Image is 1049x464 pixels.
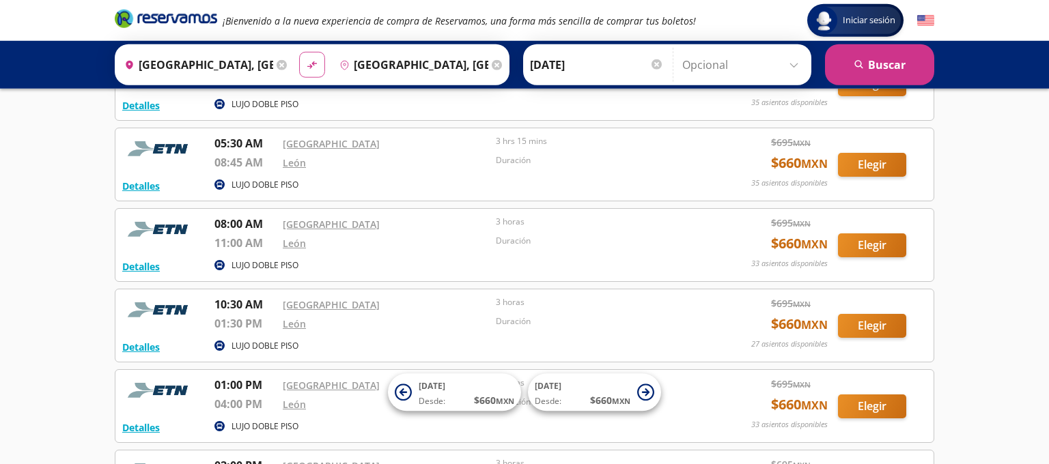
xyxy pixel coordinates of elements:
p: 33 asientos disponibles [751,419,828,431]
button: Elegir [838,153,906,177]
small: MXN [793,379,811,390]
small: MXN [793,299,811,309]
button: Elegir [838,314,906,338]
small: MXN [612,396,630,407]
a: [GEOGRAPHIC_DATA] [283,298,380,311]
input: Buscar Destino [334,48,488,82]
p: 11:00 AM [214,235,276,251]
small: MXN [801,398,828,413]
button: English [917,12,934,29]
button: Detalles [122,420,160,435]
span: $ 695 [771,135,811,149]
span: Desde: [535,396,561,408]
a: [GEOGRAPHIC_DATA] [283,218,380,231]
button: [DATE]Desde:$660MXN [388,374,521,411]
a: León [283,317,306,330]
button: Elegir [838,394,906,418]
p: 3 horas [496,296,702,308]
button: Detalles [122,98,160,113]
span: $ 695 [771,296,811,310]
small: MXN [793,138,811,148]
p: 04:00 PM [214,396,276,412]
button: Detalles [122,340,160,354]
button: Buscar [825,44,934,85]
p: 08:45 AM [214,154,276,171]
a: León [283,237,306,250]
p: 3 horas [496,216,702,228]
p: 3 hrs 15 mins [496,135,702,147]
span: $ 695 [771,216,811,230]
span: $ 660 [771,314,828,334]
small: MXN [496,396,514,407]
button: Elegir [838,233,906,257]
span: Iniciar sesión [837,14,901,27]
span: $ 660 [771,153,828,173]
button: [DATE]Desde:$660MXN [528,374,661,411]
a: [GEOGRAPHIC_DATA] [283,379,380,392]
span: $ 660 [771,394,828,415]
a: [GEOGRAPHIC_DATA] [283,137,380,150]
p: Duración [496,235,702,247]
img: RESERVAMOS [122,216,197,243]
a: León [283,398,306,411]
input: Opcional [682,48,805,82]
p: LUJO DOBLE PISO [232,420,298,433]
span: $ 660 [474,394,514,408]
button: Detalles [122,259,160,274]
p: 01:00 PM [214,377,276,393]
p: 05:30 AM [214,135,276,151]
p: LUJO DOBLE PISO [232,340,298,352]
button: Detalles [122,179,160,193]
span: [DATE] [419,381,445,392]
a: León [283,156,306,169]
img: RESERVAMOS [122,296,197,323]
span: Desde: [419,396,445,408]
p: LUJO DOBLE PISO [232,179,298,191]
p: 01:30 PM [214,315,276,332]
span: [DATE] [535,381,561,392]
input: Elegir Fecha [530,48,664,82]
p: 35 asientos disponibles [751,97,828,108]
input: Buscar Origen [119,48,273,82]
small: MXN [801,317,828,332]
p: Duración [496,154,702,166]
p: LUJO DOBLE PISO [232,98,298,111]
small: MXN [801,156,828,171]
p: 35 asientos disponibles [751,177,828,189]
p: 10:30 AM [214,296,276,313]
span: $ 660 [771,233,828,254]
span: $ 660 [590,394,630,408]
small: MXN [793,218,811,229]
p: 08:00 AM [214,216,276,232]
img: RESERVAMOS [122,135,197,162]
p: 33 asientos disponibles [751,258,828,270]
small: MXN [801,237,828,252]
a: Brand Logo [115,8,217,33]
em: ¡Bienvenido a la nueva experiencia de compra de Reservamos, una forma más sencilla de comprar tus... [223,14,696,27]
p: 27 asientos disponibles [751,338,828,350]
i: Brand Logo [115,8,217,29]
p: LUJO DOBLE PISO [232,259,298,272]
p: Duración [496,315,702,328]
img: RESERVAMOS [122,377,197,404]
span: $ 695 [771,377,811,391]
